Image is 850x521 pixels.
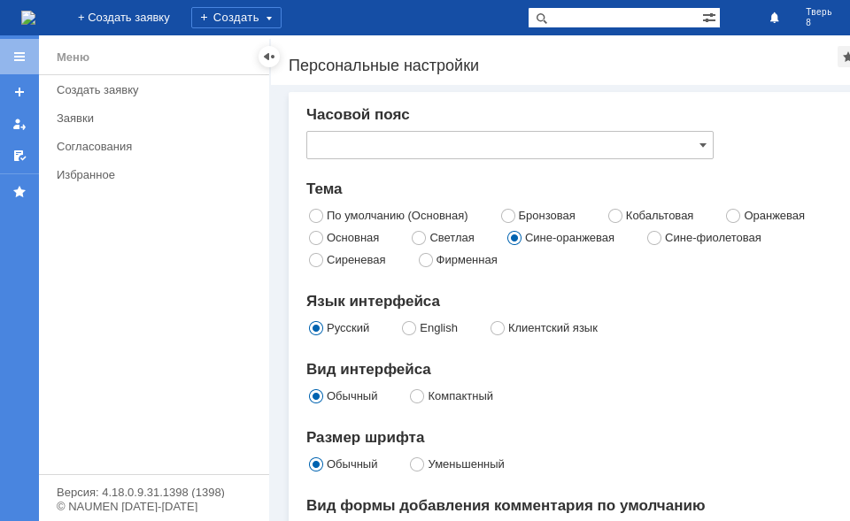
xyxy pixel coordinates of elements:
label: Оранжевая [744,209,805,222]
div: Заявки [57,111,259,125]
label: Клиентский язык [508,321,598,334]
label: Компактный [428,389,493,402]
a: Заявки [50,104,266,132]
div: Версия: 4.18.0.9.31.1398 (1398) [57,487,251,498]
span: Вид интерфейса [306,361,431,378]
span: Часовой пояс [306,106,410,123]
div: Персональные настройки [289,57,838,74]
a: Перейти на домашнюю страницу [21,11,35,25]
label: Бронзовая [519,209,576,222]
label: Основная [327,231,379,244]
span: Вид формы добавления комментария по умолчанию [306,497,705,514]
label: Сине-оранжевая [525,231,614,244]
span: Расширенный поиск [702,8,720,25]
label: English [420,321,458,334]
span: Язык интерфейса [306,293,440,310]
span: Тема [306,180,343,197]
span: Размер шрифта [306,429,424,446]
div: Создать заявку [57,83,259,96]
label: Обычный [327,457,377,471]
a: Создать заявку [50,76,266,103]
div: Создать [191,7,282,28]
div: Скрыть меню [259,46,280,67]
span: 8 [806,18,832,28]
label: Светлая [429,231,474,244]
label: По умолчанию (Основная) [327,209,468,222]
div: Согласования [57,140,259,153]
label: Кобальтовая [626,209,694,222]
img: logo [21,11,35,25]
div: Меню [57,47,89,68]
div: © NAUMEN [DATE]-[DATE] [57,501,251,512]
span: Тверь [806,7,832,18]
a: Мои заявки [5,110,34,138]
label: Сиреневая [327,253,386,266]
div: Избранное [57,168,239,181]
a: Согласования [50,133,266,160]
label: Русский [327,321,369,334]
a: Создать заявку [5,78,34,106]
label: Уменьшенный [428,457,504,471]
label: Фирменная [437,253,498,266]
a: Мои согласования [5,142,34,170]
label: Обычный [327,389,377,402]
label: Сине-фиолетовая [665,231,761,244]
